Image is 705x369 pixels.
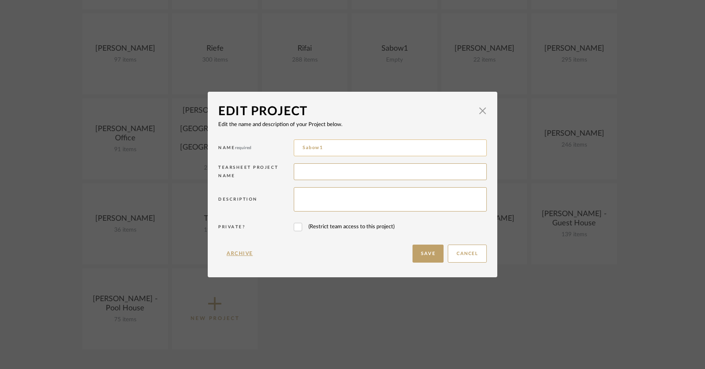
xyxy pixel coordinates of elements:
span: required [235,146,251,150]
button: Cancel [448,245,487,263]
span: Edit the name and description of your Project below. [218,122,342,127]
div: Edit Project [218,102,474,121]
button: Save [413,245,444,263]
button: Archive [218,245,261,263]
div: Tearsheet Project Name [218,163,294,183]
div: Description [218,195,294,206]
div: Name [218,144,294,155]
div: Private? [218,223,294,234]
button: Close [474,102,491,119]
span: (Restrict team access to this project) [308,223,394,231]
